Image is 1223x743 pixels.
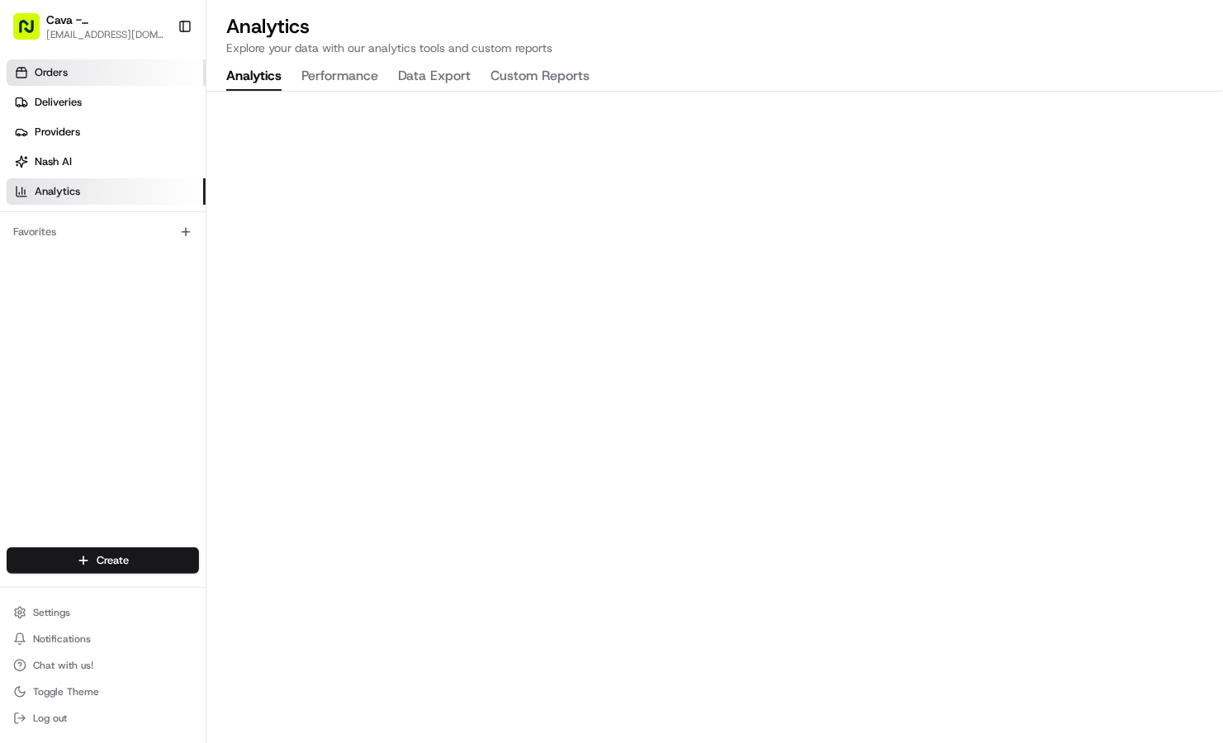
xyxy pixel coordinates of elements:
button: Log out [7,707,199,730]
button: [EMAIL_ADDRESS][DOMAIN_NAME] [46,28,164,41]
button: Create [7,547,199,574]
a: Analytics [7,178,206,205]
span: Create [97,553,129,568]
a: Providers [7,119,206,145]
button: Custom Reports [491,63,590,91]
button: Performance [301,63,378,91]
a: Orders [7,59,206,86]
button: Notifications [7,627,199,651]
button: Toggle Theme [7,680,199,703]
button: Analytics [226,63,282,91]
p: Explore your data with our analytics tools and custom reports [226,40,1203,56]
span: Analytics [35,184,80,199]
span: Nash AI [35,154,72,169]
span: Chat with us! [33,659,93,672]
button: Settings [7,601,199,624]
span: Providers [35,125,80,140]
a: Deliveries [7,89,206,116]
a: Nash AI [7,149,206,175]
button: Cava - [PERSON_NAME][GEOGRAPHIC_DATA][EMAIL_ADDRESS][DOMAIN_NAME] [7,7,171,46]
span: Deliveries [35,95,82,110]
span: Log out [33,712,67,725]
iframe: Analytics [206,92,1223,743]
button: Cava - [PERSON_NAME][GEOGRAPHIC_DATA] [46,12,164,28]
button: Chat with us! [7,654,199,677]
span: Toggle Theme [33,685,99,698]
button: Data Export [398,63,471,91]
span: Settings [33,606,70,619]
span: Notifications [33,632,91,646]
span: Orders [35,65,68,80]
h2: Analytics [226,13,1203,40]
div: Favorites [7,219,199,245]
